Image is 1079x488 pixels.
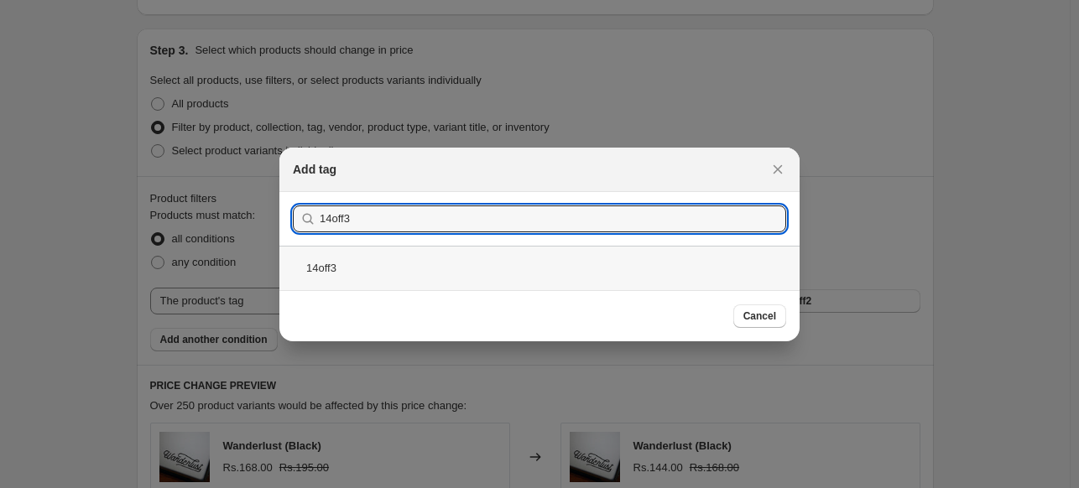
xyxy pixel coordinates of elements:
[293,161,336,178] h2: Add tag
[766,158,790,181] button: Close
[320,205,786,232] input: Search tags
[733,304,786,328] button: Cancel
[279,246,800,290] div: 14off3
[743,309,776,323] span: Cancel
